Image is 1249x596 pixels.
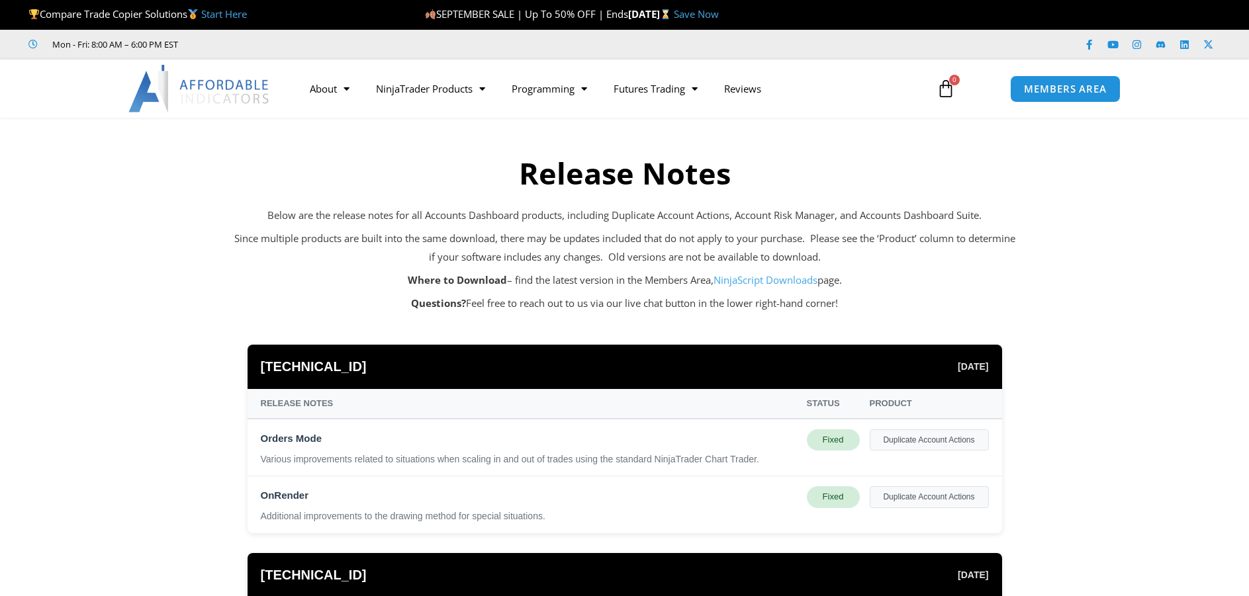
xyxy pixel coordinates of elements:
[234,271,1015,290] p: – find the latest version in the Members Area, page.
[807,486,860,507] div: Fixed
[1024,84,1107,94] span: MEMBERS AREA
[234,230,1015,267] p: Since multiple products are built into the same download, there may be updates included that do n...
[870,486,989,507] div: Duplicate Account Actions
[197,38,395,51] iframe: Customer reviews powered by Trustpilot
[600,73,711,104] a: Futures Trading
[870,429,989,450] div: Duplicate Account Actions
[234,294,1015,313] p: Feel free to reach out to us via our live chat button in the lower right-hand corner!
[261,355,367,379] span: [TECHNICAL_ID]
[28,7,247,21] span: Compare Trade Copier Solutions
[949,75,960,85] span: 0
[714,273,817,286] a: NinjaScript Downloads
[411,296,466,310] strong: Questions?
[408,273,507,286] strong: Where to Download
[661,9,671,19] img: ⌛
[297,73,363,104] a: About
[1010,75,1121,103] a: MEMBERS AREA
[711,73,774,104] a: Reviews
[234,206,1015,225] p: Below are the release notes for all Accounts Dashboard products, including Duplicate Account Acti...
[426,9,436,19] img: 🍂
[29,9,39,19] img: 🏆
[188,9,198,19] img: 🥇
[234,154,1015,193] h2: Release Notes
[261,453,797,466] div: Various improvements related to situations when scaling in and out of trades using the standard N...
[425,7,628,21] span: SEPTEMBER SALE | Up To 50% OFF | Ends
[49,36,178,52] span: Mon - Fri: 8:00 AM – 6:00 PM EST
[363,73,498,104] a: NinjaTrader Products
[261,486,797,505] div: OnRender
[297,73,921,104] nav: Menu
[917,69,975,108] a: 0
[958,566,988,583] span: [DATE]
[628,7,674,21] strong: [DATE]
[870,396,989,411] div: Product
[498,73,600,104] a: Programming
[261,429,797,448] div: Orders Mode
[261,563,367,587] span: [TECHNICAL_ID]
[128,65,271,112] img: LogoAI | Affordable Indicators – NinjaTrader
[807,396,860,411] div: Status
[674,7,719,21] a: Save Now
[261,510,797,523] div: Additional improvements to the drawing method for special situations.
[958,358,988,375] span: [DATE]
[261,396,797,411] div: Release Notes
[807,429,860,450] div: Fixed
[201,7,247,21] a: Start Here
